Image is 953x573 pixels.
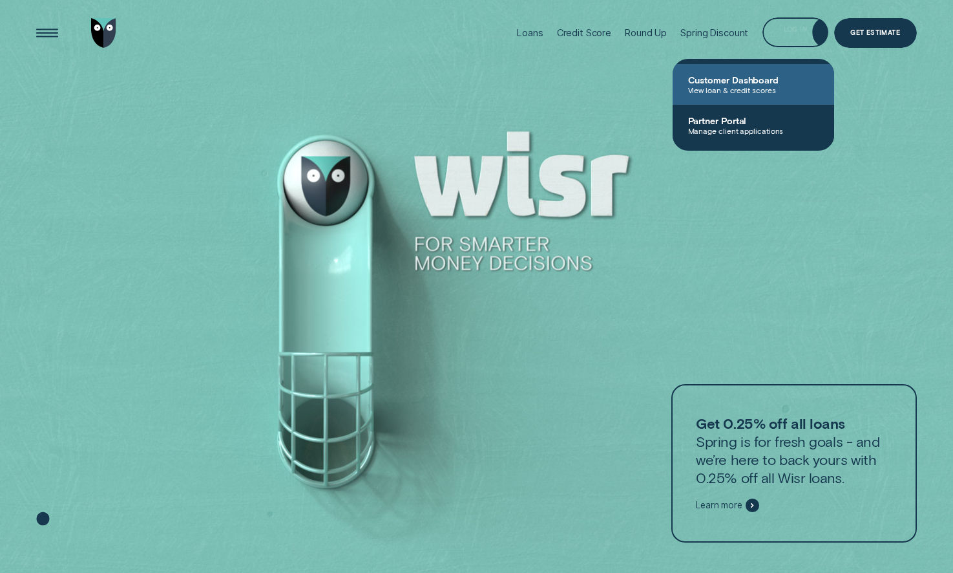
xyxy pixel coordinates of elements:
a: Partner PortalManage client applications [673,105,834,146]
a: Customer DashboardView loan & credit scores [673,64,834,105]
div: Log in [784,27,807,32]
div: Round Up [625,27,667,39]
div: Loans [517,27,543,39]
span: Customer Dashboard [688,74,819,85]
a: Get 0.25% off all loansSpring is for fresh goals - and we’re here to back yours with 0.25% off al... [671,384,917,542]
div: Spring Discount [680,27,748,39]
span: Partner Portal [688,115,819,126]
p: Spring is for fresh goals - and we’re here to back yours with 0.25% off all Wisr loans. [696,415,892,486]
span: View loan & credit scores [688,85,819,94]
button: Open Menu [32,18,62,48]
span: Learn more [696,500,742,511]
a: Get Estimate [834,18,917,48]
span: Manage client applications [688,126,819,135]
strong: Get 0.25% off all loans [696,415,845,432]
button: Log in [762,17,828,47]
div: Credit Score [557,27,611,39]
img: Wisr [91,18,116,48]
